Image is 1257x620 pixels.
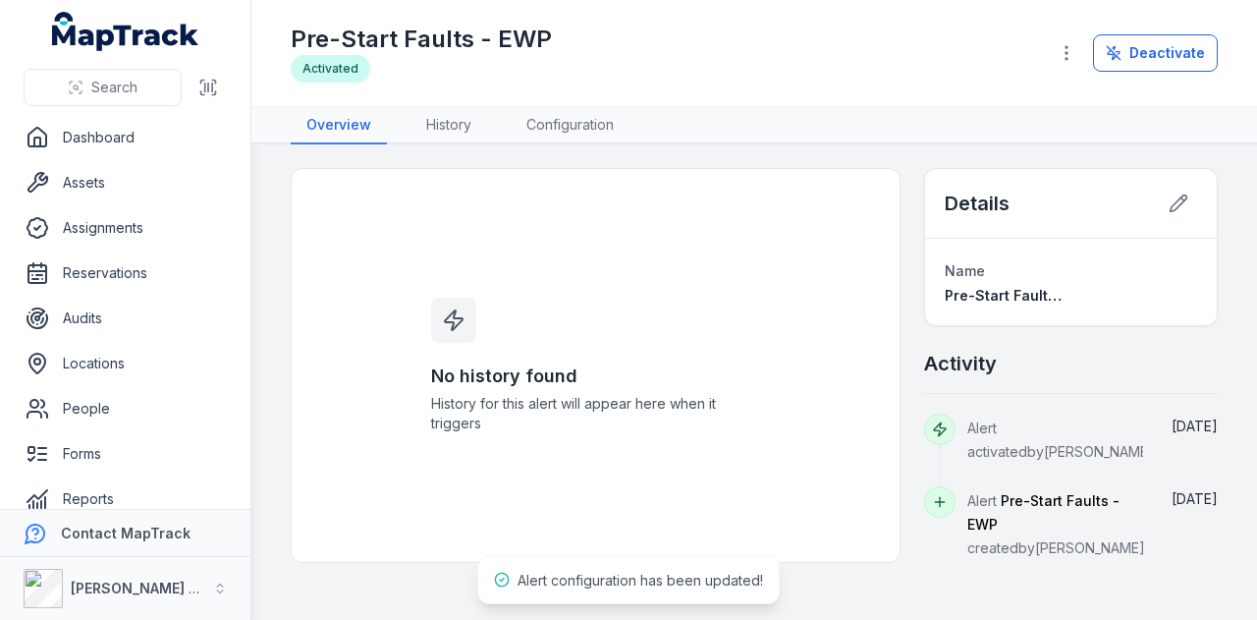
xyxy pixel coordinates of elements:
[945,190,1010,217] h2: Details
[518,572,763,589] span: Alert configuration has been updated!
[945,287,1101,304] span: Pre-Start Faults - EWP
[16,479,235,519] a: Reports
[16,118,235,157] a: Dashboard
[291,55,370,83] div: Activated
[52,12,199,51] a: MapTrack
[61,525,191,541] strong: Contact MapTrack
[16,434,235,474] a: Forms
[16,208,235,248] a: Assignments
[291,107,387,144] a: Overview
[16,299,235,338] a: Audits
[16,344,235,383] a: Locations
[71,580,232,596] strong: [PERSON_NAME] Group
[91,78,137,97] span: Search
[967,492,1145,556] span: Alert created by [PERSON_NAME]
[1172,418,1218,434] time: 09/09/2025, 8:24:22 am
[1172,490,1218,507] span: [DATE]
[431,394,761,433] span: History for this alert will appear here when it triggers
[945,262,985,279] span: Name
[16,389,235,428] a: People
[1172,490,1218,507] time: 09/09/2025, 8:18:54 am
[967,492,1120,533] span: Pre-Start Faults - EWP
[924,350,997,377] h2: Activity
[16,254,235,293] a: Reservations
[410,107,487,144] a: History
[967,420,1154,460] span: Alert activated by [PERSON_NAME]
[291,24,552,55] h1: Pre-Start Faults - EWP
[431,363,761,390] h3: No history found
[1172,418,1218,434] span: [DATE]
[24,69,182,106] button: Search
[511,107,629,144] a: Configuration
[16,163,235,202] a: Assets
[1093,34,1218,72] button: Deactivate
